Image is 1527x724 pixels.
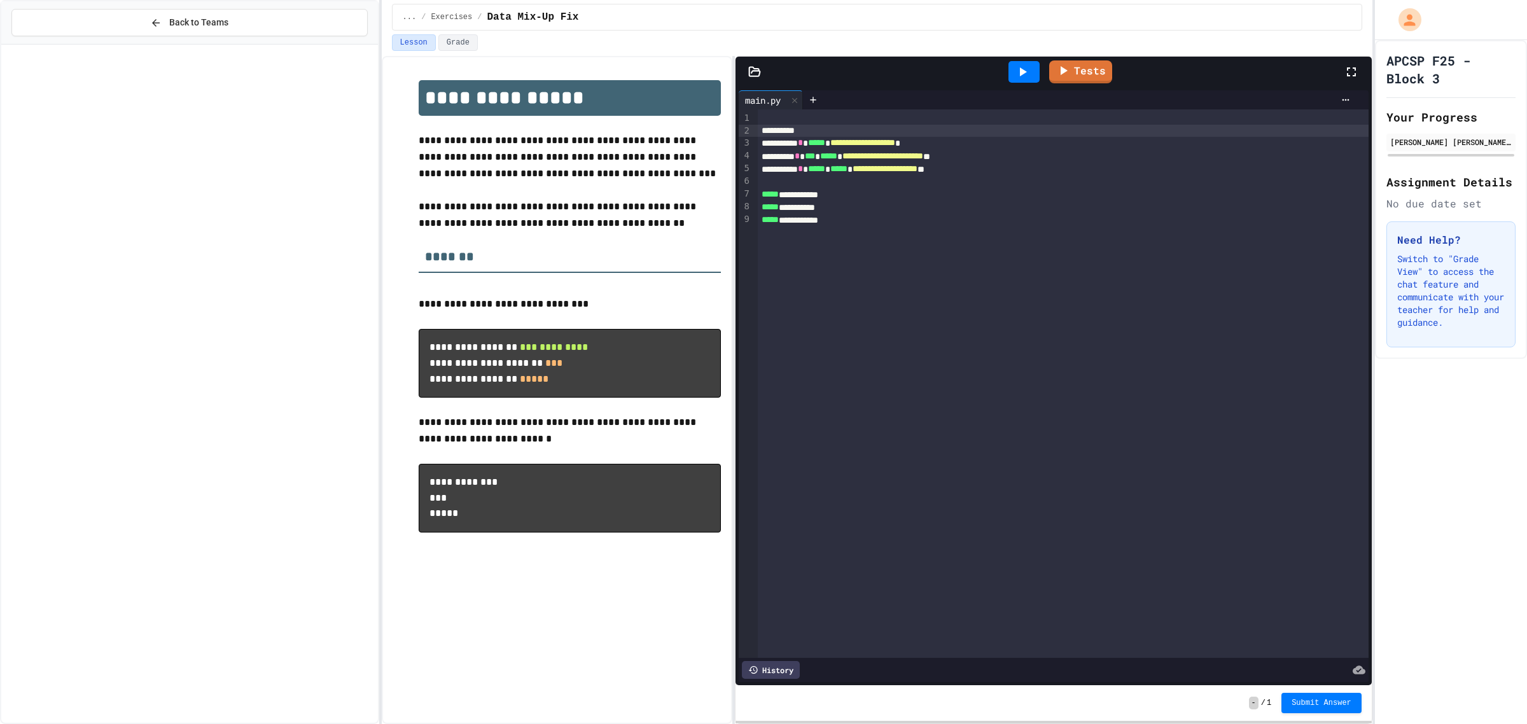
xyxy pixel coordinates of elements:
[742,661,800,679] div: History
[739,162,751,175] div: 5
[1249,697,1259,709] span: -
[477,12,482,22] span: /
[739,150,751,162] div: 4
[1390,136,1512,148] div: [PERSON_NAME] [PERSON_NAME] Alavudin
[487,10,578,25] span: Data Mix-Up Fix
[739,213,751,226] div: 9
[1292,698,1351,708] span: Submit Answer
[169,16,228,29] span: Back to Teams
[1385,5,1425,34] div: My Account
[739,188,751,200] div: 7
[1261,698,1266,708] span: /
[403,12,417,22] span: ...
[1397,232,1505,247] h3: Need Help?
[392,34,436,51] button: Lesson
[1474,673,1514,711] iframe: chat widget
[1386,173,1516,191] h2: Assignment Details
[739,112,751,125] div: 1
[1386,52,1516,87] h1: APCSP F25 - Block 3
[739,175,751,188] div: 6
[431,12,472,22] span: Exercises
[739,90,803,109] div: main.py
[11,9,368,36] button: Back to Teams
[739,125,751,137] div: 2
[421,12,426,22] span: /
[1267,698,1271,708] span: 1
[1397,253,1505,329] p: Switch to "Grade View" to access the chat feature and communicate with your teacher for help and ...
[1049,60,1112,83] a: Tests
[1421,618,1514,672] iframe: chat widget
[1386,108,1516,126] h2: Your Progress
[1386,196,1516,211] div: No due date set
[1281,693,1362,713] button: Submit Answer
[739,200,751,213] div: 8
[739,94,787,107] div: main.py
[438,34,478,51] button: Grade
[739,137,751,150] div: 3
